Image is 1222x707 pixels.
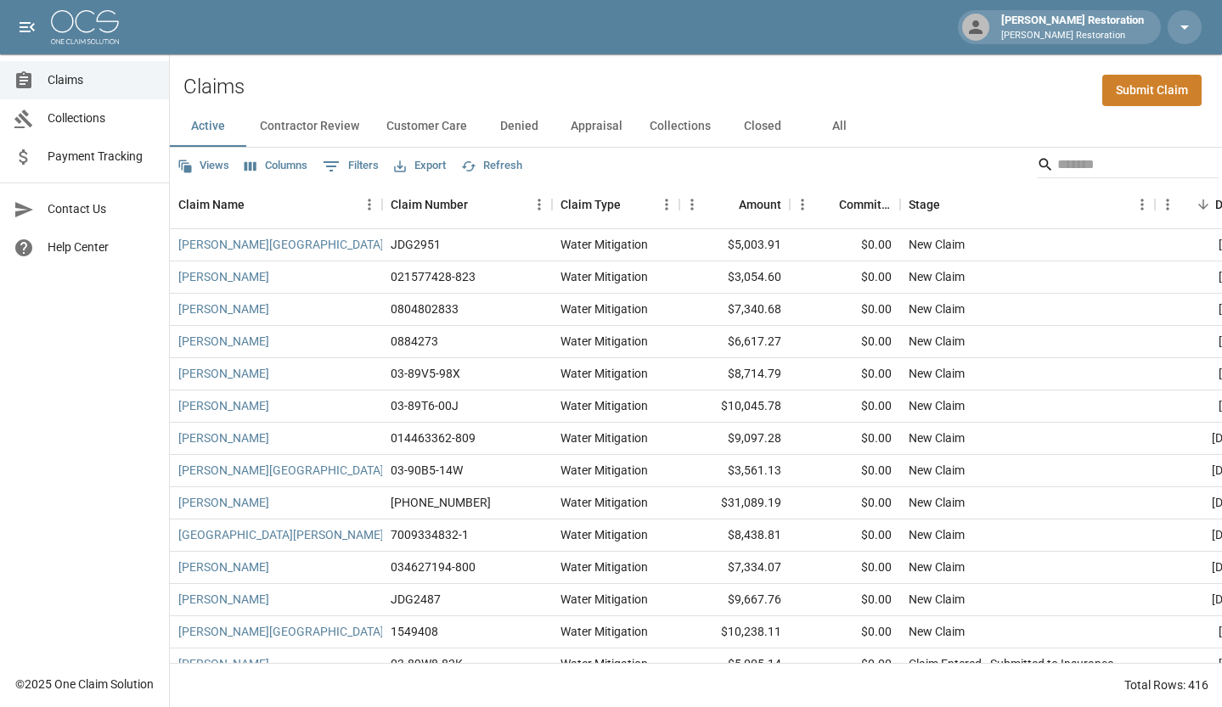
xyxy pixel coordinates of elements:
[909,494,965,511] div: New Claim
[560,365,648,382] div: Water Mitigation
[621,193,645,216] button: Sort
[790,261,900,294] div: $0.00
[909,526,965,543] div: New Claim
[560,558,648,575] div: Water Mitigation
[391,300,459,317] div: 0804802833
[900,181,1155,228] div: Stage
[815,193,839,216] button: Sort
[1037,151,1219,182] div: Search
[909,655,1113,672] div: Claim Entered - Submitted to Insurance
[909,558,965,575] div: New Claim
[839,181,892,228] div: Committed Amount
[790,519,900,552] div: $0.00
[679,552,790,584] div: $7,334.07
[909,333,965,350] div: New Claim
[560,462,648,479] div: Water Mitigation
[560,181,621,228] div: Claim Type
[173,153,234,179] button: Views
[560,236,648,253] div: Water Mitigation
[790,648,900,681] div: $0.00
[178,365,269,382] a: [PERSON_NAME]
[909,300,965,317] div: New Claim
[48,200,155,218] span: Contact Us
[391,236,441,253] div: JDG2951
[183,75,245,99] h2: Claims
[390,153,450,179] button: Export
[801,106,877,147] button: All
[790,455,900,487] div: $0.00
[560,397,648,414] div: Water Mitigation
[391,591,441,608] div: JDG2487
[909,365,965,382] div: New Claim
[739,181,781,228] div: Amount
[909,397,965,414] div: New Claim
[178,526,384,543] a: [GEOGRAPHIC_DATA][PERSON_NAME]
[382,181,552,228] div: Claim Number
[391,655,463,672] div: 03-89W8-82K
[170,181,382,228] div: Claim Name
[178,181,245,228] div: Claim Name
[391,462,463,479] div: 03-90B5-14W
[552,181,679,228] div: Claim Type
[178,429,269,446] a: [PERSON_NAME]
[457,153,527,179] button: Refresh
[679,181,790,228] div: Amount
[391,365,460,382] div: 03-89V5-98X
[679,294,790,326] div: $7,340.68
[790,552,900,584] div: $0.00
[245,193,268,216] button: Sort
[636,106,724,147] button: Collections
[679,390,790,423] div: $10,045.78
[909,181,940,228] div: Stage
[170,106,1222,147] div: dynamic tabs
[51,10,119,44] img: ocs-logo-white-transparent.png
[391,268,476,285] div: 021577428-823
[909,236,965,253] div: New Claim
[178,462,384,479] a: [PERSON_NAME][GEOGRAPHIC_DATA]
[481,106,557,147] button: Denied
[170,106,246,147] button: Active
[940,193,964,216] button: Sort
[391,494,491,511] div: 300-0488775-2025
[468,193,492,216] button: Sort
[790,616,900,648] div: $0.00
[1191,193,1215,216] button: Sort
[679,358,790,390] div: $8,714.79
[679,423,790,455] div: $9,097.28
[679,648,790,681] div: $5,005.14
[679,261,790,294] div: $3,054.60
[527,192,552,217] button: Menu
[1129,192,1155,217] button: Menu
[654,192,679,217] button: Menu
[909,429,965,446] div: New Claim
[790,192,815,217] button: Menu
[391,397,459,414] div: 03-89T6-00J
[391,558,476,575] div: 034627194-800
[48,148,155,166] span: Payment Tracking
[178,268,269,285] a: [PERSON_NAME]
[790,326,900,358] div: $0.00
[679,519,790,552] div: $8,438.81
[15,676,154,693] div: © 2025 One Claim Solution
[10,10,44,44] button: open drawer
[557,106,636,147] button: Appraisal
[391,623,438,640] div: 1549408
[178,623,384,640] a: [PERSON_NAME][GEOGRAPHIC_DATA]
[679,192,705,217] button: Menu
[724,106,801,147] button: Closed
[560,494,648,511] div: Water Mitigation
[909,268,965,285] div: New Claim
[909,623,965,640] div: New Claim
[909,591,965,608] div: New Claim
[178,236,384,253] a: [PERSON_NAME][GEOGRAPHIC_DATA]
[1124,676,1208,693] div: Total Rows: 416
[715,193,739,216] button: Sort
[679,616,790,648] div: $10,238.11
[560,268,648,285] div: Water Mitigation
[560,300,648,317] div: Water Mitigation
[560,623,648,640] div: Water Mitigation
[560,526,648,543] div: Water Mitigation
[178,591,269,608] a: [PERSON_NAME]
[373,106,481,147] button: Customer Care
[560,429,648,446] div: Water Mitigation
